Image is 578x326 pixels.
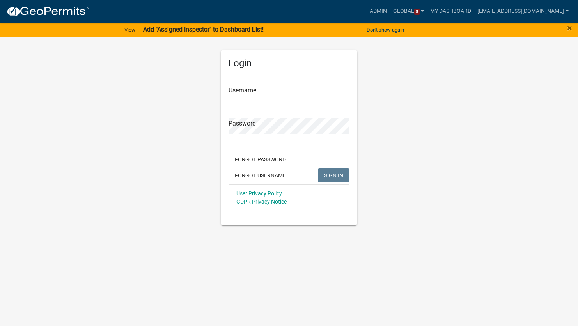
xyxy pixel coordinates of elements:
h5: Login [229,58,349,69]
span: 5 [414,9,420,15]
button: Forgot Username [229,168,292,182]
a: [EMAIL_ADDRESS][DOMAIN_NAME] [474,4,572,19]
span: × [567,23,572,34]
a: User Privacy Policy [236,190,282,197]
button: Forgot Password [229,152,292,167]
button: SIGN IN [318,168,349,182]
a: View [121,23,138,36]
span: SIGN IN [324,172,343,178]
a: GDPR Privacy Notice [236,198,287,205]
a: Global5 [390,4,427,19]
a: My Dashboard [427,4,474,19]
button: Close [567,23,572,33]
button: Don't show again [363,23,407,36]
a: Admin [367,4,390,19]
strong: Add "Assigned Inspector" to Dashboard List! [143,26,264,33]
